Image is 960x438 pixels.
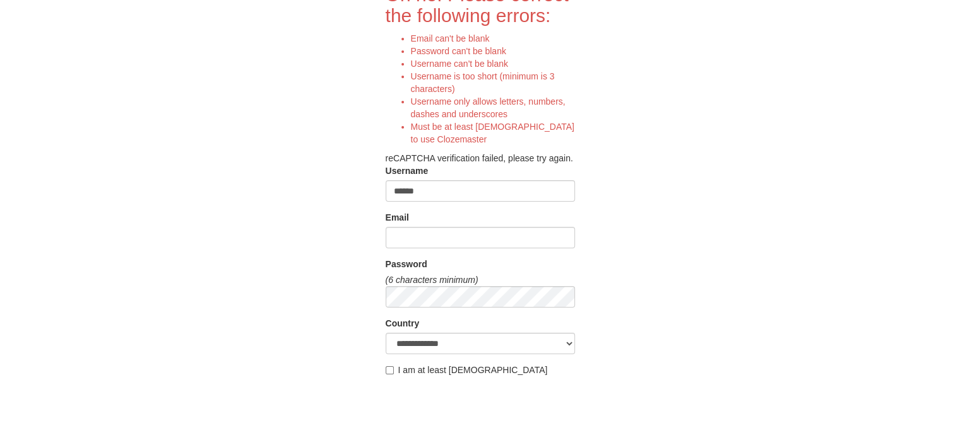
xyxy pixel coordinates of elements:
[411,32,575,45] li: Email can't be blank
[386,364,548,376] label: I am at least [DEMOGRAPHIC_DATA]
[386,258,427,270] label: Password
[411,57,575,70] li: Username can't be blank
[386,211,409,224] label: Email
[386,366,394,374] input: I am at least [DEMOGRAPHIC_DATA]
[386,275,478,285] em: (6 characters minimum)
[411,95,575,120] li: Username only allows letters, numbers, dashes and underscores
[386,383,578,432] iframe: reCAPTCHA
[386,164,429,177] label: Username
[411,120,575,146] li: Must be at least [DEMOGRAPHIC_DATA] to use Clozemaster
[411,70,575,95] li: Username is too short (minimum is 3 characters)
[386,317,420,330] label: Country
[411,45,575,57] li: Password can't be blank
